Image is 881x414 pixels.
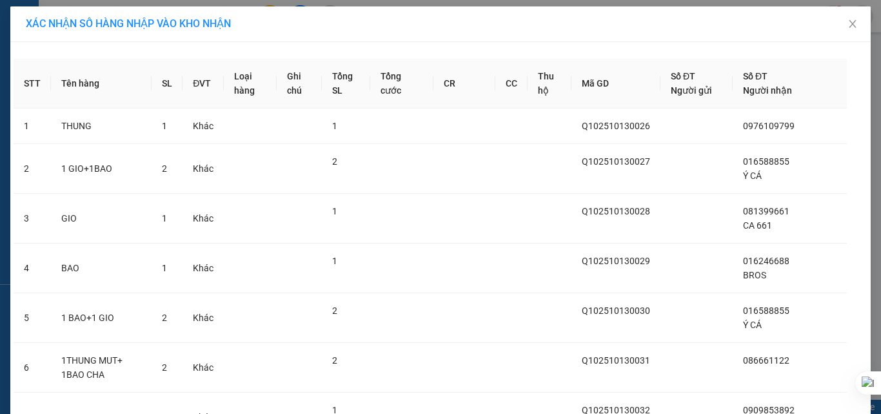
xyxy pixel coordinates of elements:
th: Ghi chú [277,59,322,109]
td: 6 [14,343,51,393]
td: 1 BAO+1 GIO [51,293,152,343]
th: Tổng SL [322,59,370,109]
span: Ý CÁ [743,171,762,181]
td: 4 [14,243,51,293]
span: BROS [743,270,766,280]
span: Số ĐT [671,71,695,81]
span: Q102510130028 [582,206,650,216]
span: 2 [162,313,167,323]
span: 1 [162,121,167,131]
th: Tổng cước [370,59,433,109]
span: 2 [332,156,337,167]
span: Người nhận [743,85,792,96]
span: Q102510130031 [582,355,650,366]
td: 3 [14,194,51,243]
td: Khác [183,194,224,243]
span: 016588855 [743,156,789,167]
span: 2 [162,362,167,373]
span: close [847,19,858,29]
th: ĐVT [183,59,224,109]
td: 1THUNG MUT+ 1BAO CHA [51,343,152,393]
td: Khác [183,243,224,293]
span: 016246688 [743,256,789,266]
th: CR [433,59,495,109]
span: Ý CÁ [743,320,762,330]
td: Khác [183,109,224,144]
span: 081399661 [743,206,789,216]
th: Thu hộ [528,59,572,109]
span: 1 [332,206,337,216]
td: 1 GIO+1BAO [51,144,152,194]
button: Close [835,6,871,43]
span: 2 [332,355,337,366]
span: Q102510130029 [582,256,650,266]
span: 1 [162,213,167,223]
span: 1 [332,121,337,131]
td: 5 [14,293,51,343]
td: Khác [183,343,224,393]
td: THUNG [51,109,152,144]
th: Tên hàng [51,59,152,109]
span: 0976109799 [743,121,795,131]
th: STT [14,59,51,109]
th: Mã GD [571,59,660,109]
span: XÁC NHẬN SỐ HÀNG NHẬP VÀO KHO NHẬN [26,17,231,30]
span: 1 [332,256,337,266]
span: 2 [332,305,337,316]
th: SL [152,59,183,109]
td: Khác [183,293,224,343]
th: CC [495,59,528,109]
td: Khác [183,144,224,194]
span: Q102510130027 [582,156,650,167]
th: Loại hàng [224,59,277,109]
span: Q102510130026 [582,121,650,131]
td: GIO [51,194,152,243]
td: BAO [51,243,152,293]
td: 1 [14,109,51,144]
td: 2 [14,144,51,194]
span: Q102510130030 [582,305,650,316]
span: 1 [162,263,167,273]
span: Số ĐT [743,71,767,81]
span: 016588855 [743,305,789,316]
span: Người gửi [671,85,712,96]
span: CA 661 [743,220,772,231]
span: 2 [162,163,167,174]
span: 086661122 [743,355,789,366]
